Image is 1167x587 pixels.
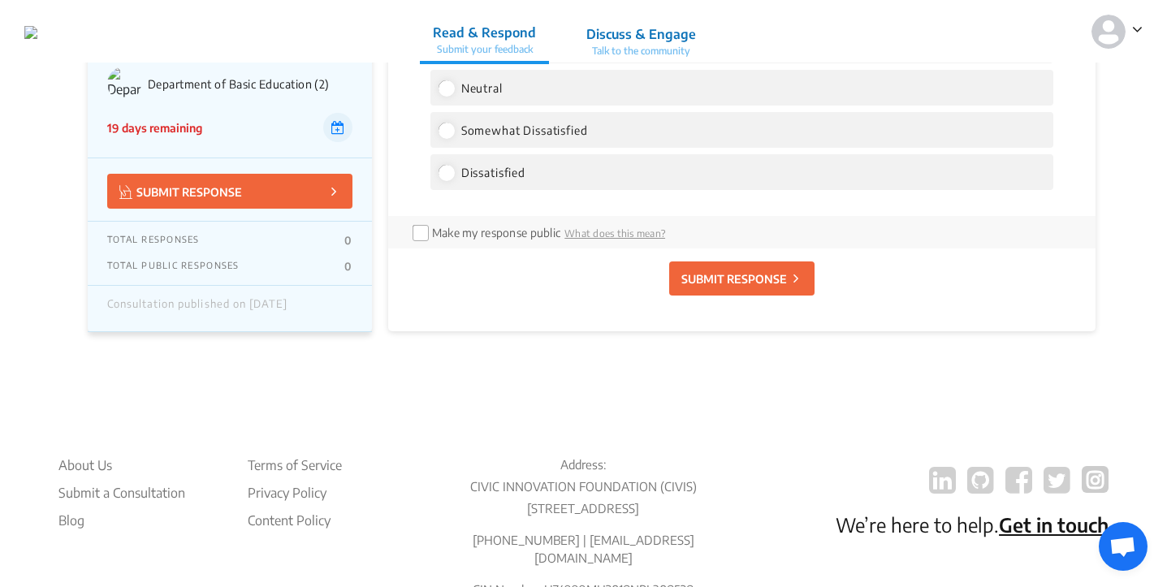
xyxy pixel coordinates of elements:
[107,260,240,273] p: TOTAL PUBLIC RESPONSES
[836,510,1109,539] p: We’re here to help.
[58,511,185,530] a: Blog
[1091,15,1126,49] img: person-default.svg
[669,261,815,296] button: SUBMIT RESPONSE
[442,531,725,568] p: [PHONE_NUMBER] | [EMAIL_ADDRESS][DOMAIN_NAME]
[461,166,525,179] span: Dissatisfied
[107,174,352,209] button: SUBMIT RESPONSE
[344,234,352,247] p: 0
[58,455,185,475] li: About Us
[439,165,453,179] input: Dissatisfied
[439,80,453,95] input: Neutral
[433,23,536,42] p: Read & Respond
[248,483,342,503] li: Privacy Policy
[439,123,453,137] input: Somewhat Dissatisfied
[119,185,132,199] img: Vector.jpg
[432,226,560,240] label: Make my response public
[107,298,287,319] div: Consultation published on [DATE]
[586,44,696,58] p: Talk to the community
[1099,522,1148,571] div: Open chat
[24,26,37,39] img: 2wffpoq67yek4o5dgscb6nza9j7d
[564,227,665,240] span: What does this mean?
[107,119,202,136] p: 19 days remaining
[58,483,185,503] li: Submit a Consultation
[461,81,503,95] span: Neutral
[119,182,242,201] p: SUBMIT RESPONSE
[344,260,352,273] p: 0
[433,42,536,57] p: Submit your feedback
[107,67,141,101] img: Department of Basic Education (2) logo
[148,76,352,90] p: Department of Basic Education (2)
[461,123,588,137] span: Somewhat Dissatisfied
[586,24,696,44] p: Discuss & Engage
[107,234,200,247] p: TOTAL RESPONSES
[442,455,725,474] p: Address:
[442,477,725,496] p: CIVIC INNOVATION FOUNDATION (CIVIS)
[248,455,342,475] li: Terms of Service
[442,499,725,518] p: [STREET_ADDRESS]
[248,511,342,530] li: Content Policy
[681,270,787,287] p: SUBMIT RESPONSE
[999,512,1109,537] a: Get in touch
